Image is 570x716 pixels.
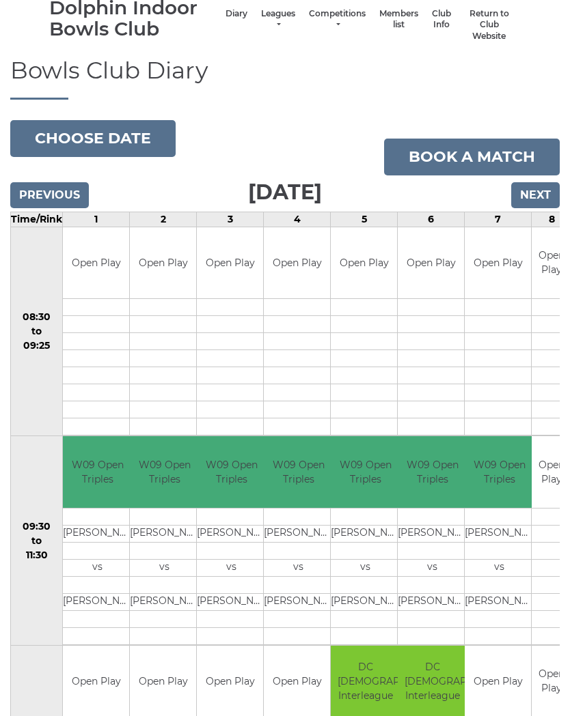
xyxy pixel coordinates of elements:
a: Book a match [384,139,560,176]
td: vs [465,560,534,577]
td: Open Play [130,228,196,300]
td: 2 [130,212,197,227]
td: 1 [63,212,130,227]
td: [PERSON_NAME] [398,526,467,543]
td: W09 Open Triples [331,437,400,509]
td: vs [264,560,333,577]
td: [PERSON_NAME] [197,594,266,611]
td: 6 [398,212,465,227]
td: Open Play [197,228,263,300]
td: [PERSON_NAME] [197,526,266,543]
td: [PERSON_NAME] [130,526,199,543]
td: 4 [264,212,331,227]
a: Return to Club Website [465,9,514,43]
a: Competitions [309,9,366,31]
a: Club Info [432,9,451,31]
td: W09 Open Triples [465,437,534,509]
input: Next [511,183,560,209]
td: W09 Open Triples [264,437,333,509]
td: Open Play [264,228,330,300]
h1: Bowls Club Diary [10,59,560,100]
td: vs [63,560,132,577]
td: vs [197,560,266,577]
td: [PERSON_NAME] [331,594,400,611]
td: [PERSON_NAME] [465,594,534,611]
td: vs [398,560,467,577]
td: Time/Rink [11,212,63,227]
td: vs [331,560,400,577]
td: 7 [465,212,532,227]
td: [PERSON_NAME] [63,526,132,543]
td: W09 Open Triples [130,437,199,509]
td: [PERSON_NAME] [264,594,333,611]
td: [PERSON_NAME] [331,526,400,543]
td: [PERSON_NAME] [465,526,534,543]
td: [PERSON_NAME] [63,594,132,611]
td: 08:30 to 09:25 [11,227,63,437]
td: 09:30 to 11:30 [11,437,63,646]
td: Open Play [331,228,397,300]
td: W09 Open Triples [197,437,266,509]
td: W09 Open Triples [63,437,132,509]
a: Diary [226,9,247,20]
td: Open Play [63,228,129,300]
td: W09 Open Triples [398,437,467,509]
a: Leagues [261,9,295,31]
td: Open Play [398,228,464,300]
td: 5 [331,212,398,227]
td: vs [130,560,199,577]
td: 3 [197,212,264,227]
td: [PERSON_NAME] [398,594,467,611]
input: Previous [10,183,89,209]
td: [PERSON_NAME] [130,594,199,611]
button: Choose date [10,121,176,158]
td: Open Play [465,228,531,300]
td: [PERSON_NAME] [264,526,333,543]
a: Members list [379,9,418,31]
